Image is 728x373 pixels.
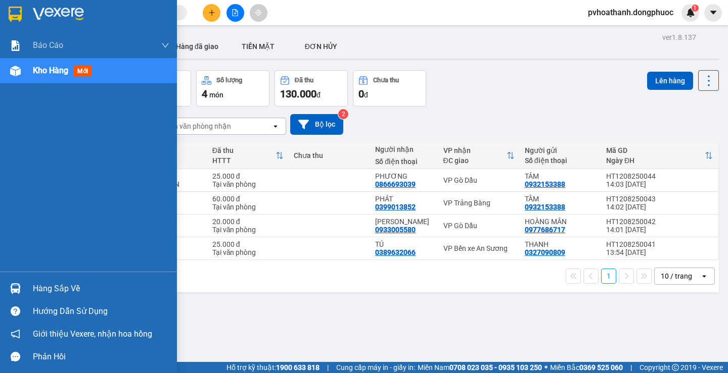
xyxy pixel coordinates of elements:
span: đ [316,91,321,99]
span: | [327,362,329,373]
div: TÂM [525,172,596,180]
sup: 2 [338,109,348,119]
button: 1 [601,269,616,284]
button: Đã thu130.000đ [275,70,348,106]
button: aim [250,4,267,22]
div: Số điện thoại [375,157,433,166]
div: 0933005580 [375,226,416,234]
div: Người gửi [525,146,596,154]
div: HT1208250041 [606,240,713,248]
svg: open [271,122,280,130]
div: VP Trảng Bàng [443,199,515,207]
button: caret-down [704,4,722,22]
div: 0932153388 [525,180,565,188]
span: TIỀN MẶT [242,42,275,50]
div: Tại văn phòng [212,180,284,188]
span: | [630,362,632,373]
div: 0399013852 [375,203,416,211]
strong: 0708 023 035 - 0935 103 250 [449,363,542,371]
th: Toggle SortBy [601,142,718,169]
div: Số lượng [216,77,242,84]
div: TÂM [525,195,596,203]
button: plus [203,4,220,22]
div: Mã GD [606,146,705,154]
button: file-add [226,4,244,22]
div: Người nhận [375,145,433,153]
span: pvhoathanh.dongphuoc [580,6,681,19]
span: Cung cấp máy in - giấy in: [336,362,415,373]
span: Miền Nam [418,362,542,373]
th: Toggle SortBy [207,142,289,169]
span: plus [208,9,215,16]
div: Số điện thoại [525,156,596,165]
div: 20.000 đ [212,218,284,226]
div: 0977686717 [525,226,565,234]
div: HTTT [212,156,276,165]
th: Toggle SortBy [438,142,520,169]
span: notification [11,329,20,339]
span: 1 [693,5,697,12]
div: Đã thu [212,146,276,154]
div: 25.000 đ [212,240,284,248]
span: question-circle [11,306,20,316]
div: 0932153388 [525,203,565,211]
span: ĐƠN HỦY [305,42,337,50]
span: món [209,91,223,99]
div: 14:03 [DATE] [606,180,713,188]
div: VP Gò Dầu [443,176,515,184]
div: ver 1.8.137 [662,32,696,43]
span: Miền Bắc [550,362,623,373]
span: Hỗ trợ kỹ thuật: [226,362,320,373]
div: Tại văn phòng [212,248,284,256]
div: Chưa thu [373,77,399,84]
span: file-add [232,9,239,16]
div: THANH [525,240,596,248]
div: 60.000 đ [212,195,284,203]
div: PHƯƠNG [375,172,433,180]
span: Kho hàng [33,66,68,75]
div: VP Gò Dầu [443,222,515,230]
img: logo-vxr [9,7,22,22]
img: icon-new-feature [686,8,695,17]
sup: 1 [692,5,699,12]
div: 14:01 [DATE] [606,226,713,234]
div: Hướng dẫn sử dụng [33,304,169,319]
span: message [11,352,20,361]
button: Lên hàng [647,72,693,90]
div: Tại văn phòng [212,226,284,234]
div: Hàng sắp về [33,281,169,296]
div: 0327090809 [525,248,565,256]
svg: open [700,272,708,280]
div: 13:54 [DATE] [606,248,713,256]
strong: 0369 525 060 [579,363,623,371]
div: Chọn văn phòng nhận [161,121,231,131]
div: VP Bến xe An Sương [443,244,515,252]
strong: 1900 633 818 [276,363,320,371]
div: Tại văn phòng [212,203,284,211]
div: Phản hồi [33,349,169,364]
div: KIM ANH [375,218,433,226]
span: đ [364,91,368,99]
span: caret-down [709,8,718,17]
span: 130.000 [280,88,316,100]
span: aim [255,9,262,16]
button: Số lượng4món [196,70,269,106]
span: 0 [358,88,364,100]
div: 14:02 [DATE] [606,203,713,211]
button: Bộ lọc [290,114,343,135]
span: 4 [202,88,207,100]
div: 10 / trang [661,271,692,281]
div: Chưa thu [294,151,365,159]
span: Báo cáo [33,39,63,51]
span: copyright [672,364,679,371]
div: HT1208250044 [606,172,713,180]
div: HT1208250042 [606,218,713,226]
div: 0866693039 [375,180,416,188]
img: solution-icon [10,40,21,51]
div: VP nhận [443,146,507,154]
div: Ngày ĐH [606,156,705,165]
img: warehouse-icon [10,66,21,76]
img: warehouse-icon [10,283,21,294]
div: PHÁT [375,195,433,203]
div: ĐC giao [443,156,507,165]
